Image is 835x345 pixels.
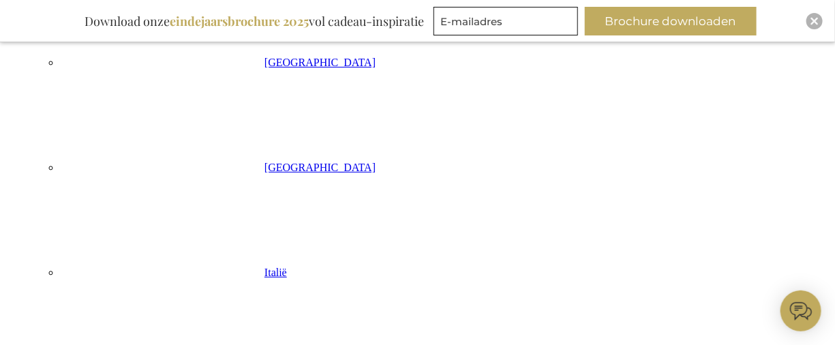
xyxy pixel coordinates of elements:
a: Italië [60,267,287,278]
form: marketing offers and promotions [434,7,582,40]
button: Brochure downloaden [585,7,757,35]
a: [GEOGRAPHIC_DATA] [60,57,376,68]
iframe: belco-activator-frame [780,290,821,331]
div: Close [806,13,823,29]
div: Download onze vol cadeau-inspiratie [78,7,430,35]
a: [GEOGRAPHIC_DATA] [60,162,376,173]
b: eindejaarsbrochure 2025 [170,13,309,29]
img: Close [810,17,819,25]
input: E-mailadres [434,7,578,35]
